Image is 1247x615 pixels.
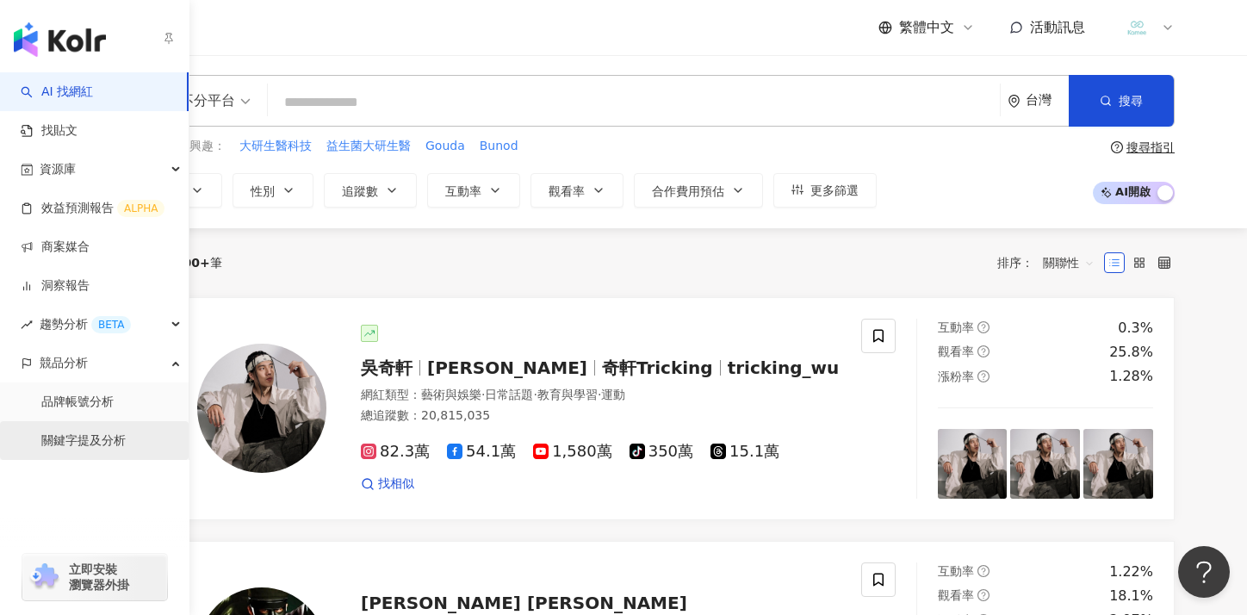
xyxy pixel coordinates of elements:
span: question-circle [1111,141,1123,153]
span: Bunod [480,138,518,155]
a: 找相似 [361,475,414,493]
button: 搜尋 [1069,75,1174,127]
span: 82.3萬 [361,443,430,461]
div: 排序： [997,249,1104,276]
span: 更多篩選 [810,183,859,197]
div: 18.1% [1109,587,1153,606]
button: 觀看率 [530,173,623,208]
span: 合作費用預估 [652,184,724,198]
span: 奇軒Tricking [602,357,713,378]
span: 教育與學習 [537,388,598,401]
a: 洞察報告 [21,277,90,295]
span: 54.1萬 [447,443,516,461]
span: 競品分析 [40,344,88,382]
span: 立即安裝 瀏覽器外掛 [69,562,129,593]
img: post-image [938,429,1008,499]
div: 1.22% [1109,562,1153,581]
div: 台灣 [1026,93,1069,108]
span: [PERSON_NAME] [PERSON_NAME] [361,593,687,613]
span: 活動訊息 [1030,19,1085,35]
div: 25.8% [1109,343,1153,362]
button: 合作費用預估 [634,173,763,208]
a: chrome extension立即安裝 瀏覽器外掛 [22,554,167,600]
span: 互動率 [445,184,481,198]
span: Gouda [425,138,465,155]
a: 商案媒合 [21,239,90,256]
button: 更多篩選 [773,173,877,208]
a: 效益預測報告ALPHA [21,200,164,217]
span: 1,580萬 [533,443,612,461]
span: tricking_wu [728,357,840,378]
div: 不分平台 [156,87,235,115]
span: [PERSON_NAME] [427,357,587,378]
span: 益生菌大研生醫 [326,138,411,155]
span: 趨勢分析 [40,305,131,344]
a: 找貼文 [21,122,78,140]
button: 大研生醫科技 [239,137,313,156]
img: KOL Avatar [197,344,326,473]
img: post-image [1010,429,1080,499]
button: Bunod [479,137,519,156]
span: question-circle [977,589,990,601]
button: Gouda [425,137,466,156]
span: 互動率 [938,564,974,578]
span: 繁體中文 [899,18,954,37]
div: 網紅類型 ： [361,387,841,404]
span: question-circle [977,321,990,333]
span: question-circle [977,370,990,382]
span: question-circle [977,565,990,577]
span: 觀看率 [549,184,585,198]
button: 性別 [233,173,313,208]
span: 找相似 [378,475,414,493]
div: 總追蹤數 ： 20,815,035 [361,407,841,425]
img: LOGO%E8%9D%A6%E7%9A%AE2.png [1120,11,1153,44]
span: 日常話題 [485,388,533,401]
span: 漲粉率 [938,370,974,383]
div: BETA [91,316,131,333]
span: · [598,388,601,401]
div: 1.28% [1109,367,1153,386]
span: 互動率 [938,320,974,334]
span: 吳奇軒 [361,357,413,378]
a: searchAI 找網紅 [21,84,93,101]
img: chrome extension [28,563,61,591]
span: environment [1008,95,1021,108]
a: KOL Avatar吳奇軒[PERSON_NAME]奇軒Trickingtricking_wu網紅類型：藝術與娛樂·日常話題·教育與學習·運動總追蹤數：20,815,03582.3萬54.1萬1... [141,297,1175,520]
div: 0.3% [1118,319,1153,338]
img: post-image [1083,429,1153,499]
iframe: Help Scout Beacon - Open [1178,546,1230,598]
span: 350萬 [630,443,693,461]
span: 藝術與娛樂 [421,388,481,401]
span: · [533,388,537,401]
a: 品牌帳號分析 [41,394,114,411]
a: 關鍵字提及分析 [41,432,126,450]
span: 15.1萬 [710,443,779,461]
span: question-circle [977,345,990,357]
span: 追蹤數 [342,184,378,198]
div: 搜尋指引 [1126,140,1175,154]
span: rise [21,319,33,331]
button: 益生菌大研生醫 [326,137,412,156]
span: 關聯性 [1043,249,1095,276]
button: 互動率 [427,173,520,208]
span: 大研生醫科技 [239,138,312,155]
span: 搜尋 [1119,94,1143,108]
button: 追蹤數 [324,173,417,208]
span: 資源庫 [40,150,76,189]
span: 性別 [251,184,275,198]
span: · [481,388,485,401]
img: logo [14,22,106,57]
span: 觀看率 [938,345,974,358]
span: 觀看率 [938,588,974,602]
span: 運動 [601,388,625,401]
